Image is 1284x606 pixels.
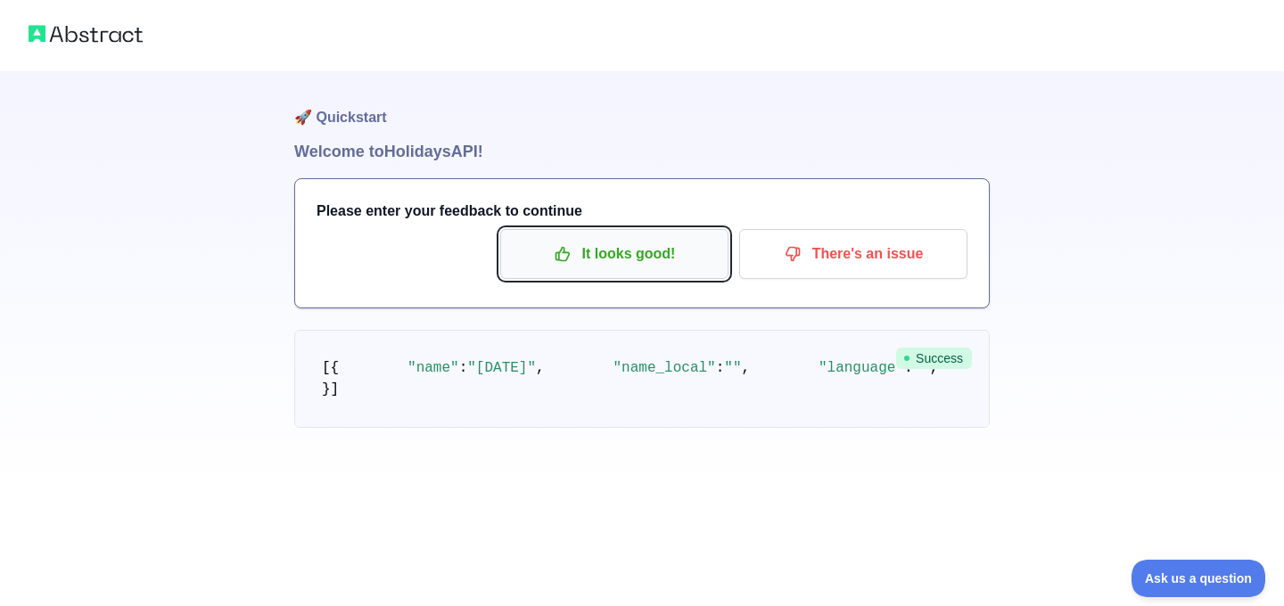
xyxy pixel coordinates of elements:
button: There's an issue [739,229,967,279]
span: "" [724,360,741,376]
span: : [716,360,725,376]
span: , [742,360,751,376]
img: Abstract logo [29,21,143,46]
span: "name_local" [613,360,715,376]
span: "[DATE]" [467,360,536,376]
span: [ [322,360,331,376]
span: "language" [819,360,904,376]
h1: Welcome to Holidays API! [294,139,990,164]
p: There's an issue [753,239,954,269]
span: : [459,360,468,376]
h1: 🚀 Quickstart [294,71,990,139]
iframe: Toggle Customer Support [1132,560,1266,597]
span: , [536,360,545,376]
button: It looks good! [500,229,728,279]
p: It looks good! [514,239,715,269]
span: "name" [407,360,459,376]
h3: Please enter your feedback to continue [317,201,967,222]
span: Success [896,348,972,369]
